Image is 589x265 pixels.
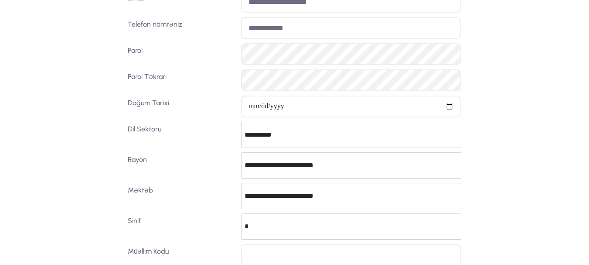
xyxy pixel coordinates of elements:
[125,183,238,209] label: Məktəb
[125,96,238,117] label: Doğum Tarixi
[125,69,238,91] label: Parol Təkrarı
[125,122,238,148] label: Dil Sektoru
[125,43,238,65] label: Parol
[125,152,238,179] label: Rayon
[125,213,238,240] label: Sinif
[125,17,238,39] label: Telefon nömrəniz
